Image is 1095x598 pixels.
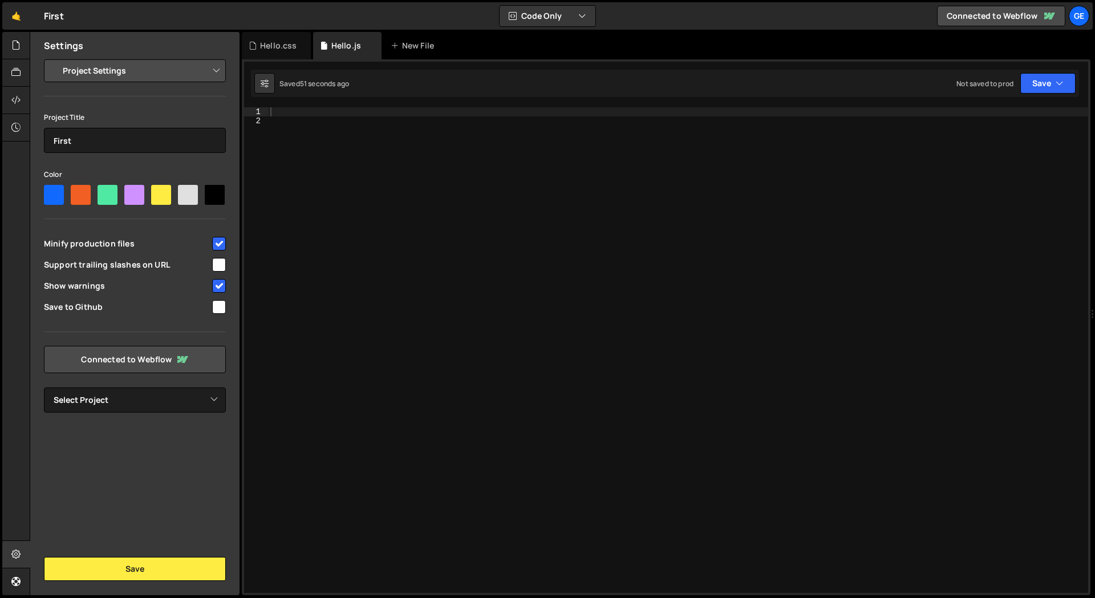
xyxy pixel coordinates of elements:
button: Code Only [500,6,595,26]
div: New File [391,40,439,51]
a: Connected to Webflow [937,6,1065,26]
a: 🤙 [2,2,30,30]
div: 2 [244,116,268,126]
input: Project name [44,128,226,153]
div: 1 [244,107,268,116]
span: Show warnings [44,280,210,292]
span: Minify production files [44,238,210,249]
button: Save [1020,73,1076,94]
div: 51 seconds ago [300,79,349,88]
a: ge [1069,6,1089,26]
span: Support trailing slashes on URL [44,259,210,270]
div: Hello.js [331,40,361,51]
div: Hello.css [260,40,297,51]
div: First [44,9,64,23]
h2: Settings [44,39,83,52]
div: Not saved to prod [956,79,1013,88]
label: Project Title [44,112,84,123]
label: Color [44,169,62,180]
span: Save to Github [44,301,210,313]
button: Save [44,557,226,581]
a: Connected to Webflow [44,346,226,373]
div: Saved [279,79,349,88]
